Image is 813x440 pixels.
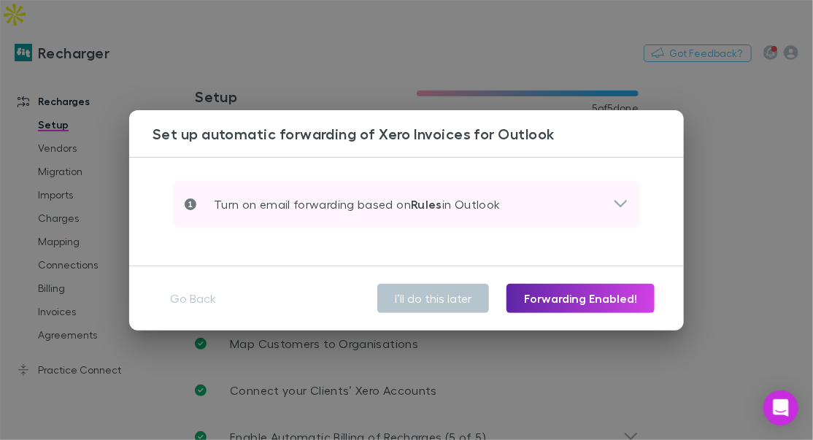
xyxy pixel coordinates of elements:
strong: Rules [411,197,442,212]
div: Turn on email forwarding based onRulesin Outlook [173,181,640,228]
h3: Set up automatic forwarding of Xero Invoices for Outlook [153,125,684,142]
div: Open Intercom Messenger [763,390,798,425]
p: Turn on email forwarding based on in Outlook [196,196,501,213]
button: I’ll do this later [377,284,489,313]
button: Forwarding Enabled! [506,284,655,313]
button: Go Back [158,284,228,313]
